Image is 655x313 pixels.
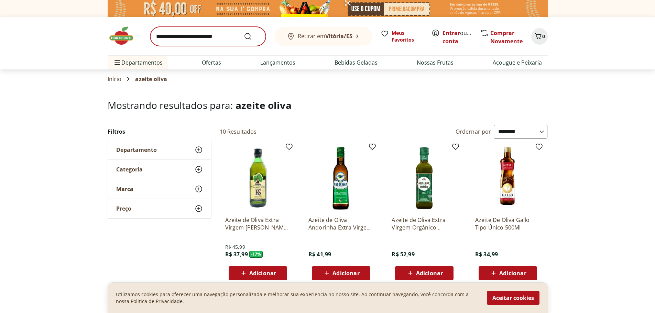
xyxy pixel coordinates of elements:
span: Categoria [116,166,143,173]
button: Adicionar [395,266,454,280]
a: Início [108,76,122,82]
input: search [150,27,266,46]
img: Azeite de Oliva Extra Virgem Orgânico Natural da Terra 500ml [392,145,457,211]
span: ou [443,29,473,45]
button: Preço [108,199,211,218]
button: Categoria [108,160,211,179]
span: R$ 37,99 [225,250,248,258]
a: Azeite de Oliva Andorinha Extra Virgem 500ml [308,216,374,231]
a: Comprar Novamente [490,29,523,45]
button: Carrinho [531,28,548,45]
a: Azeite De Oliva Gallo Tipo Único 500Ml [475,216,541,231]
span: Preço [116,205,131,212]
img: Azeite de Oliva Extra Virgem Rafael Salgado 500ml [225,145,291,211]
span: azeite oliva [135,76,167,82]
h2: 10 Resultados [220,128,257,135]
span: azeite oliva [236,99,292,112]
p: Utilizamos cookies para oferecer uma navegação personalizada e melhorar sua experiencia no nosso ... [116,291,479,305]
span: - 17 % [249,251,263,258]
button: Aceitar cookies [487,291,539,305]
a: Criar conta [443,29,480,45]
button: Adicionar [312,266,370,280]
span: Retirar em [298,33,352,39]
span: Adicionar [416,270,443,276]
a: Açougue e Peixaria [493,58,542,67]
span: R$ 52,99 [392,250,414,258]
button: Submit Search [244,32,260,41]
span: 0 [542,33,545,40]
span: Adicionar [332,270,359,276]
span: Meus Favoritos [392,30,423,43]
span: Marca [116,186,133,192]
h2: Filtros [108,125,211,138]
b: Vitória/ES [325,32,352,40]
img: Azeite De Oliva Gallo Tipo Único 500Ml [475,145,541,211]
a: Entrar [443,29,460,37]
a: Meus Favoritos [381,30,423,43]
a: Nossas Frutas [417,58,454,67]
a: Lançamentos [260,58,295,67]
a: Azeite de Oliva Extra Virgem [PERSON_NAME] 500ml [225,216,291,231]
span: R$ 45,99 [225,244,245,250]
img: Azeite de Oliva Andorinha Extra Virgem 500ml [308,145,374,211]
span: R$ 41,99 [308,250,331,258]
a: Bebidas Geladas [335,58,378,67]
span: Departamento [116,146,157,153]
button: Departamento [108,140,211,159]
a: Ofertas [202,58,221,67]
a: Azeite de Oliva Extra Virgem Orgânico Natural da Terra 500ml [392,216,457,231]
span: R$ 34,99 [475,250,498,258]
button: Adicionar [229,266,287,280]
button: Adicionar [479,266,537,280]
button: Marca [108,179,211,199]
span: Adicionar [499,270,526,276]
h1: Mostrando resultados para: [108,100,548,111]
img: Hortifruti [108,25,142,46]
label: Ordernar por [456,128,491,135]
button: Menu [113,54,121,71]
button: Retirar emVitória/ES [274,27,372,46]
span: Departamentos [113,54,163,71]
span: Adicionar [249,270,276,276]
